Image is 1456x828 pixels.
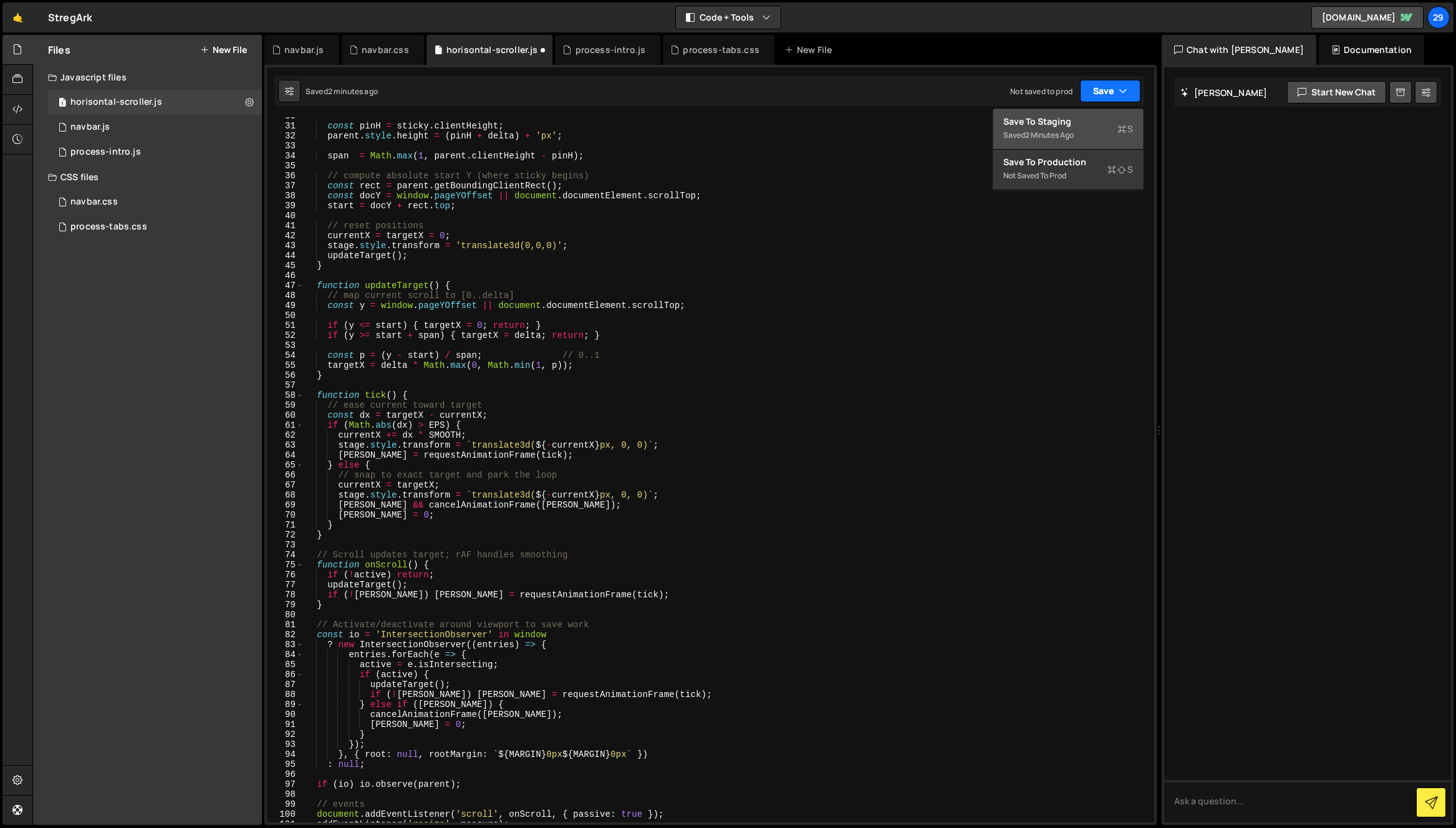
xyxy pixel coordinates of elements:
div: 36 [267,171,304,181]
div: navbar.css [362,44,409,56]
div: Save to Staging [1003,115,1133,128]
div: 16690/45597.js [48,115,262,140]
div: 57 [267,380,304,390]
a: 🤙 [2,2,33,32]
div: 84 [267,650,304,660]
div: 97 [267,779,304,789]
div: 85 [267,660,304,670]
div: 89 [267,700,304,710]
a: [DOMAIN_NAME] [1311,6,1424,29]
div: 82 [267,630,304,640]
div: 49 [267,301,304,310]
div: 68 [267,490,304,500]
div: navbar.js [284,44,324,56]
div: 77 [267,580,304,590]
div: process-intro.js [576,44,646,56]
div: 70 [267,510,304,520]
div: 46 [267,271,304,281]
div: 16690/47286.css [48,214,262,239]
div: 78 [267,590,304,600]
div: 67 [267,480,304,490]
div: 31 [267,121,304,131]
div: 66 [267,470,304,480]
div: Saved [1003,128,1133,143]
div: 41 [267,221,304,231]
div: 62 [267,430,304,440]
div: horisontal-scroller.js [446,44,538,56]
div: 16690/47560.js [48,90,262,115]
span: S [1107,163,1133,176]
a: 29 [1427,6,1450,29]
div: 65 [267,460,304,470]
button: New File [200,45,247,55]
div: 16690/45596.css [48,190,262,214]
button: Save to ProductionS Not saved to prod [993,150,1143,190]
button: Start new chat [1287,81,1386,103]
div: 45 [267,261,304,271]
div: 52 [267,330,304,340]
div: CSS files [33,165,262,190]
div: 69 [267,500,304,510]
div: 34 [267,151,304,161]
div: 35 [267,161,304,171]
div: 59 [267,400,304,410]
div: process-tabs.css [683,44,759,56]
div: 42 [267,231,304,241]
div: 38 [267,191,304,201]
div: 32 [267,131,304,141]
div: 76 [267,570,304,580]
div: 48 [267,291,304,301]
span: S [1117,123,1133,135]
div: navbar.css [70,196,118,208]
div: 86 [267,670,304,680]
div: 92 [267,729,304,739]
button: Save [1080,80,1140,102]
div: Save to Production [1003,156,1133,168]
div: 87 [267,680,304,690]
div: 99 [267,799,304,809]
div: 63 [267,440,304,450]
div: 79 [267,600,304,610]
div: Javascript files [33,65,262,90]
div: 98 [267,789,304,799]
div: New File [784,44,837,56]
div: 39 [267,201,304,211]
div: 33 [267,141,304,151]
div: 60 [267,410,304,420]
div: 90 [267,710,304,720]
div: process-tabs.css [70,221,147,233]
div: Saved [306,86,378,97]
div: Not saved to prod [1010,86,1073,97]
div: 40 [267,211,304,221]
div: 100 [267,809,304,819]
div: 75 [267,560,304,570]
div: 44 [267,251,304,261]
div: 37 [267,181,304,191]
div: 94 [267,749,304,759]
div: 16690/47289.js [48,140,262,165]
div: 53 [267,340,304,350]
div: StregArk [48,10,92,25]
div: 55 [267,360,304,370]
div: 56 [267,370,304,380]
div: 83 [267,640,304,650]
div: 93 [267,739,304,749]
div: 80 [267,610,304,620]
div: 91 [267,720,304,729]
div: 73 [267,540,304,550]
div: Not saved to prod [1003,168,1133,183]
h2: [PERSON_NAME] [1180,87,1267,99]
div: 81 [267,620,304,630]
div: 71 [267,520,304,530]
div: 43 [267,241,304,251]
div: 2 minutes ago [328,86,378,97]
div: 2 minutes ago [1025,130,1074,140]
div: 88 [267,690,304,700]
div: Documentation [1319,35,1424,65]
div: Chat with [PERSON_NAME] [1162,35,1316,65]
div: 61 [267,420,304,430]
div: 64 [267,450,304,460]
div: 51 [267,320,304,330]
div: horisontal-scroller.js [70,97,162,108]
